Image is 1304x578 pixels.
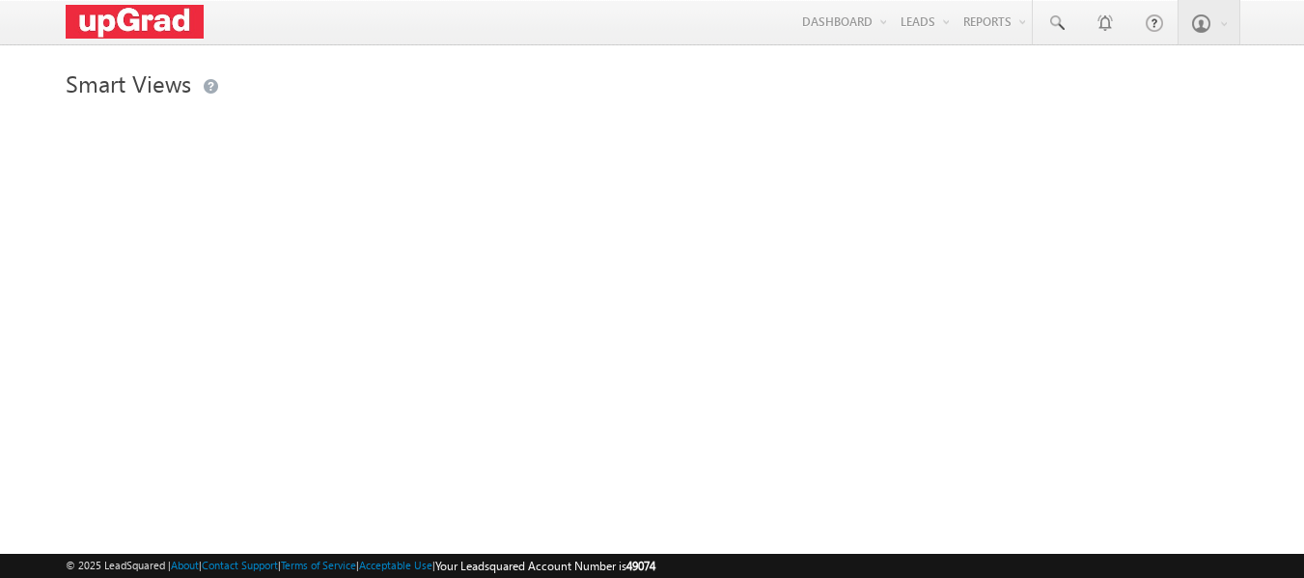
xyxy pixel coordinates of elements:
[359,559,432,571] a: Acceptable Use
[281,559,356,571] a: Terms of Service
[626,559,655,573] span: 49074
[66,5,205,39] img: Custom Logo
[435,559,655,573] span: Your Leadsquared Account Number is
[202,559,278,571] a: Contact Support
[66,557,655,575] span: © 2025 LeadSquared | | | | |
[171,559,199,571] a: About
[66,68,191,98] span: Smart Views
